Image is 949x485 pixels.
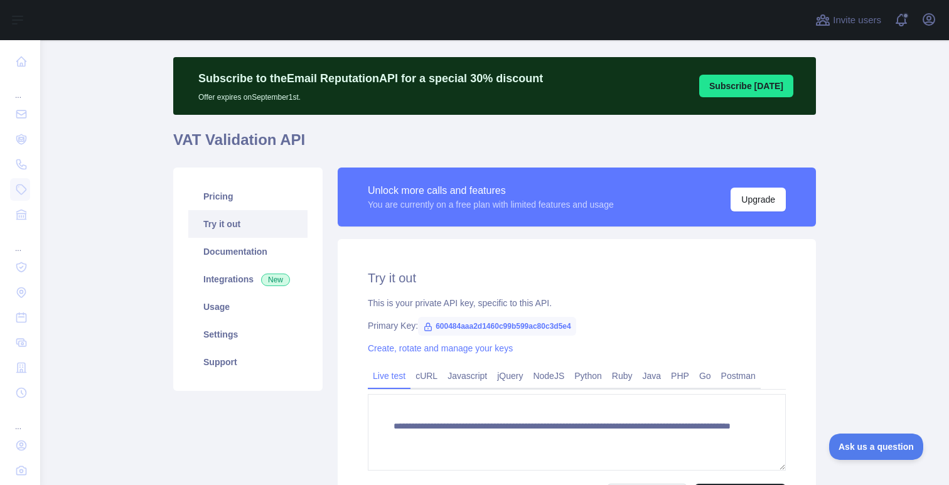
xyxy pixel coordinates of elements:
[699,75,793,97] button: Subscribe [DATE]
[10,75,30,100] div: ...
[368,319,786,332] div: Primary Key:
[666,366,694,386] a: PHP
[442,366,492,386] a: Javascript
[716,366,761,386] a: Postman
[418,317,576,336] span: 600484aaa2d1460c99b599ac80c3d5e4
[188,210,308,238] a: Try it out
[833,13,881,28] span: Invite users
[813,10,884,30] button: Invite users
[188,293,308,321] a: Usage
[410,366,442,386] a: cURL
[173,130,816,160] h1: VAT Validation API
[188,238,308,265] a: Documentation
[829,434,924,460] iframe: Toggle Customer Support
[492,366,528,386] a: jQuery
[188,321,308,348] a: Settings
[607,366,638,386] a: Ruby
[368,198,614,211] div: You are currently on a free plan with limited features and usage
[10,228,30,253] div: ...
[368,269,786,287] h2: Try it out
[731,188,786,211] button: Upgrade
[198,87,543,102] p: Offer expires on September 1st.
[198,70,543,87] p: Subscribe to the Email Reputation API for a special 30 % discount
[528,366,569,386] a: NodeJS
[188,348,308,376] a: Support
[188,265,308,293] a: Integrations New
[10,407,30,432] div: ...
[368,366,410,386] a: Live test
[368,343,513,353] a: Create, rotate and manage your keys
[188,183,308,210] a: Pricing
[694,366,716,386] a: Go
[261,274,290,286] span: New
[638,366,667,386] a: Java
[368,183,614,198] div: Unlock more calls and features
[368,297,786,309] div: This is your private API key, specific to this API.
[569,366,607,386] a: Python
